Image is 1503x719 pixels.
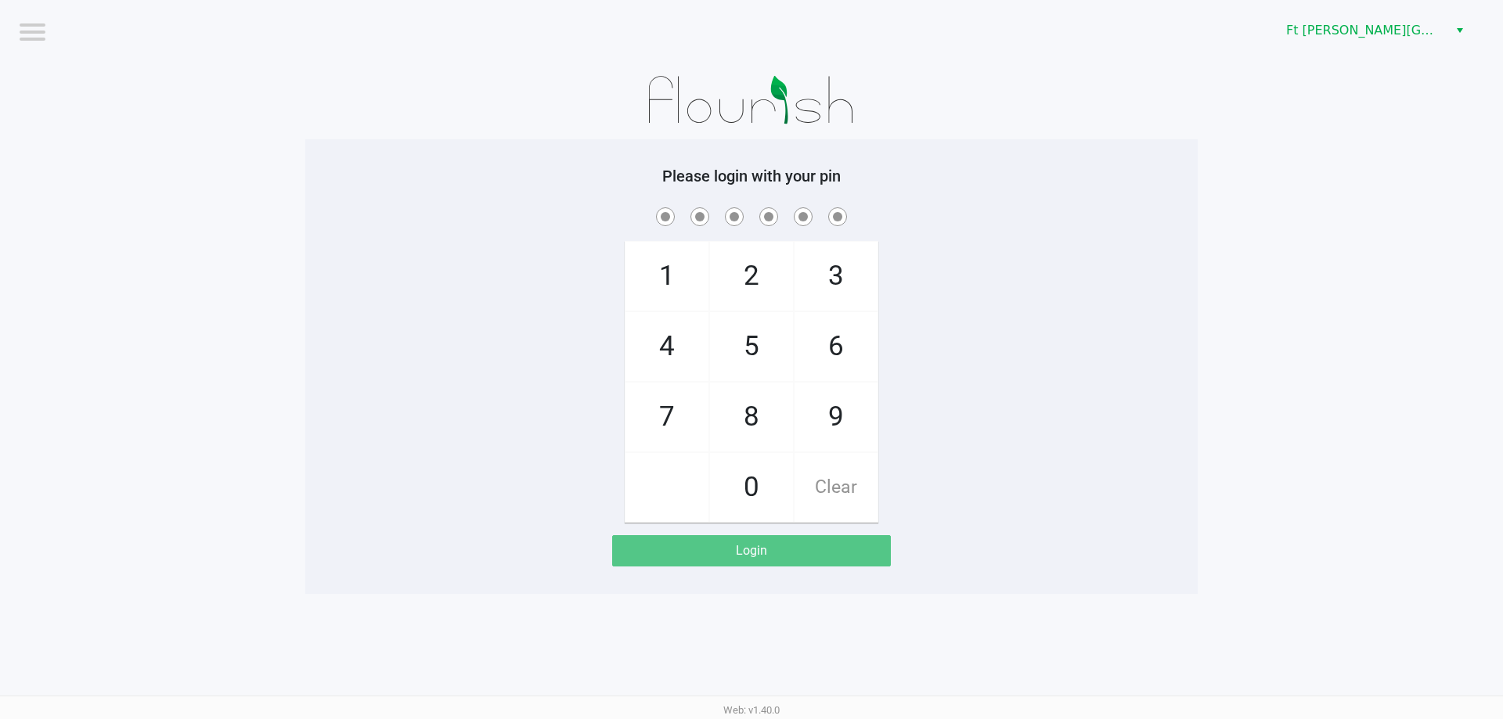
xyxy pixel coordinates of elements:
[795,242,878,311] span: 3
[625,312,708,381] span: 4
[625,242,708,311] span: 1
[1448,16,1471,45] button: Select
[795,383,878,451] span: 9
[710,383,793,451] span: 8
[795,312,878,381] span: 6
[723,704,780,716] span: Web: v1.40.0
[710,242,793,311] span: 2
[317,167,1186,185] h5: Please login with your pin
[1286,21,1439,40] span: Ft [PERSON_NAME][GEOGRAPHIC_DATA]
[795,453,878,522] span: Clear
[710,312,793,381] span: 5
[710,453,793,522] span: 0
[625,383,708,451] span: 7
